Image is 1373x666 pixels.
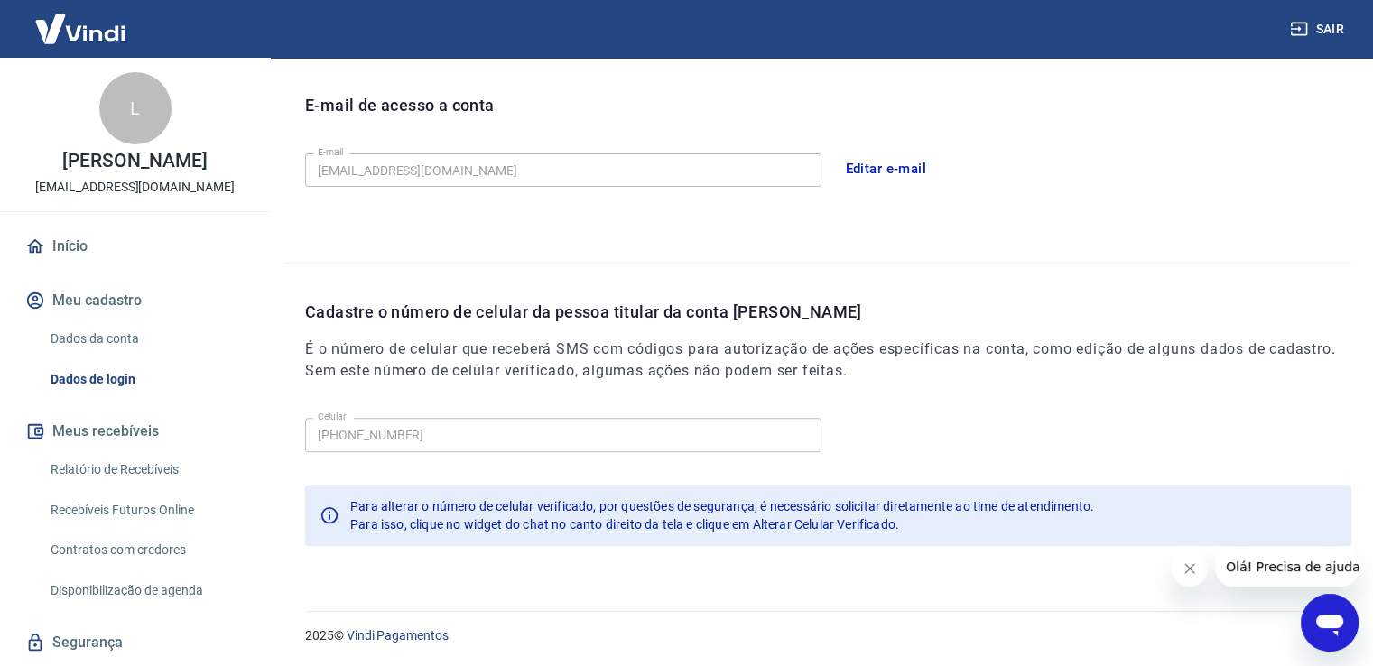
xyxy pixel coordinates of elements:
div: L [99,72,172,144]
p: E-mail de acesso a conta [305,93,495,117]
a: Início [22,227,248,266]
a: Relatório de Recebíveis [43,451,248,488]
p: 2025 © [305,626,1330,645]
a: Dados de login [43,361,248,398]
label: Celular [318,410,347,423]
button: Sair [1286,13,1351,46]
label: E-mail [318,145,343,159]
a: Disponibilização de agenda [43,572,248,609]
a: Vindi Pagamentos [347,628,449,643]
span: Olá! Precisa de ajuda? [11,13,152,27]
h6: É o número de celular que receberá SMS com códigos para autorização de ações específicas na conta... [305,338,1351,382]
button: Meus recebíveis [22,412,248,451]
a: Contratos com credores [43,532,248,569]
a: Recebíveis Futuros Online [43,492,248,529]
iframe: Mensagem da empresa [1215,547,1359,587]
a: Segurança [22,623,248,662]
p: [PERSON_NAME] [62,152,207,171]
p: Cadastre o número de celular da pessoa titular da conta [PERSON_NAME] [305,300,1351,324]
span: Para alterar o número de celular verificado, por questões de segurança, é necessário solicitar di... [350,499,1094,513]
img: Vindi [22,1,139,56]
p: [EMAIL_ADDRESS][DOMAIN_NAME] [35,178,235,197]
button: Meu cadastro [22,281,248,320]
iframe: Fechar mensagem [1172,550,1208,587]
button: Editar e-mail [836,150,937,188]
a: Dados da conta [43,320,248,357]
iframe: Botão para abrir a janela de mensagens [1301,594,1359,652]
span: Para isso, clique no widget do chat no canto direito da tela e clique em Alterar Celular Verificado. [350,517,899,532]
